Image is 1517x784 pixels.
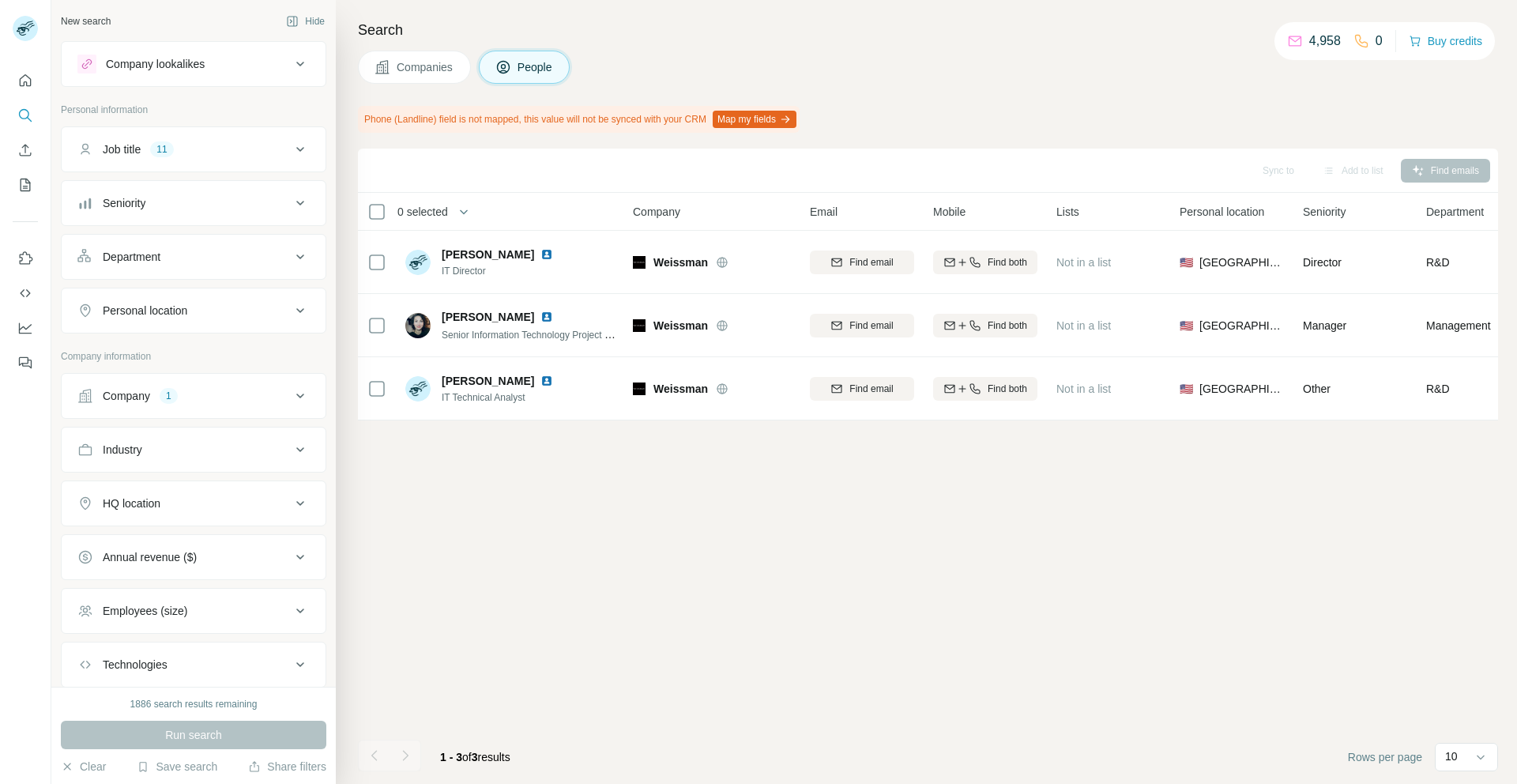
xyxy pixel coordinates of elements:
span: 🇺🇸 [1180,318,1193,334]
img: LinkedIn logo [540,248,553,261]
span: Lists [1056,204,1079,220]
button: Feedback [13,349,38,377]
span: Find both [988,318,1027,333]
span: Find email [849,318,893,333]
span: IT Technical Analyst [442,390,572,405]
span: [PERSON_NAME] [442,247,534,262]
span: Director [1303,256,1342,269]
img: LinkedIn logo [540,375,553,387]
span: Not in a list [1056,319,1111,332]
button: Annual revenue ($) [62,538,326,576]
span: Mobile [933,204,966,220]
button: Save search [137,759,217,775]
button: Technologies [62,646,326,684]
span: of [462,751,472,763]
button: Enrich CSV [13,136,38,164]
div: 11 [150,142,173,156]
span: Companies [397,59,454,75]
span: Management [1426,318,1491,334]
span: [GEOGRAPHIC_DATA] [1199,254,1284,270]
div: Department [103,249,160,265]
span: Weissman [653,254,708,270]
p: Personal information [61,103,326,117]
div: Employees (size) [103,603,187,619]
span: People [518,59,554,75]
span: Weissman [653,318,708,334]
button: Personal location [62,292,326,330]
span: 3 [472,751,478,763]
button: Find email [810,377,914,401]
p: Company information [61,349,326,364]
span: Find both [988,382,1027,396]
span: Department [1426,204,1484,220]
span: [GEOGRAPHIC_DATA] [1199,318,1284,334]
img: Avatar [405,313,431,338]
button: My lists [13,171,38,199]
span: Find both [988,255,1027,269]
span: Personal location [1180,204,1264,220]
button: Job title11 [62,130,326,168]
span: IT Director [442,264,572,278]
span: results [440,751,510,763]
button: Find email [810,251,914,274]
div: Personal location [103,303,187,318]
div: Company [103,388,150,404]
button: Company lookalikes [62,45,326,83]
button: Hide [275,9,336,33]
span: Other [1303,383,1331,395]
button: Find email [810,314,914,337]
img: Avatar [405,250,431,275]
span: R&D [1426,254,1450,270]
button: Clear [61,759,106,775]
p: 4,958 [1309,32,1341,51]
img: Avatar [405,376,431,401]
div: 1886 search results remaining [130,697,258,711]
span: [PERSON_NAME] [442,373,534,389]
button: HQ location [62,484,326,522]
button: Department [62,238,326,276]
span: 1 - 3 [440,751,462,763]
span: Weissman [653,381,708,397]
span: Not in a list [1056,256,1111,269]
div: New search [61,14,111,28]
button: Search [13,101,38,130]
span: Find email [849,382,893,396]
div: Seniority [103,195,145,211]
button: Map my fields [713,111,796,128]
button: Find both [933,251,1037,274]
button: Find both [933,377,1037,401]
span: Manager [1303,319,1346,332]
div: 1 [160,389,178,403]
button: Use Surfe API [13,279,38,307]
button: Buy credits [1409,30,1482,52]
span: 0 selected [397,204,448,220]
img: LinkedIn logo [540,311,553,323]
div: Industry [103,442,142,458]
span: Not in a list [1056,383,1111,395]
div: Technologies [103,657,168,673]
span: 🇺🇸 [1180,381,1193,397]
button: Dashboard [13,314,38,342]
h4: Search [358,19,1498,41]
p: 0 [1376,32,1383,51]
span: [GEOGRAPHIC_DATA] [1199,381,1284,397]
div: Phone (Landline) field is not mapped, this value will not be synced with your CRM [358,106,800,133]
div: Annual revenue ($) [103,549,197,565]
img: Logo of Weissman [633,256,646,269]
span: 🇺🇸 [1180,254,1193,270]
span: Find email [849,255,893,269]
button: Employees (size) [62,592,326,630]
span: [PERSON_NAME] [442,309,534,325]
button: Share filters [248,759,326,775]
button: Industry [62,431,326,469]
span: R&D [1426,381,1450,397]
button: Company1 [62,377,326,415]
span: Seniority [1303,204,1346,220]
button: Use Surfe on LinkedIn [13,244,38,273]
span: Senior Information Technology Project Manager [442,328,642,341]
div: Job title [103,141,141,157]
button: Quick start [13,66,38,95]
span: Email [810,204,838,220]
button: Seniority [62,184,326,222]
img: Logo of Weissman [633,319,646,332]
